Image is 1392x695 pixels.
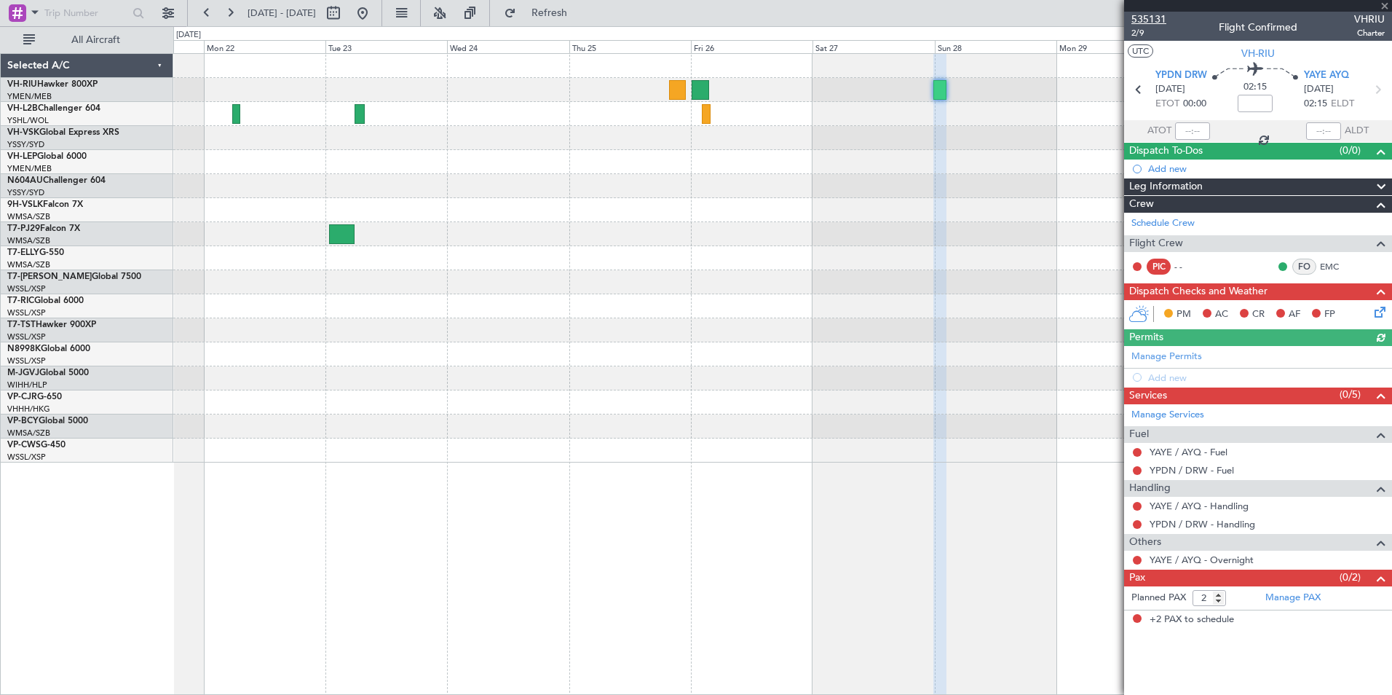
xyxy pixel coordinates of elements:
span: Leg Information [1129,178,1203,195]
span: YAYE AYQ [1304,68,1349,83]
div: Mon 29 [1056,40,1178,53]
span: YPDN DRW [1155,68,1207,83]
a: WSSL/XSP [7,307,46,318]
a: YPDN / DRW - Fuel [1150,464,1234,476]
a: YAYE / AYQ - Handling [1150,500,1249,512]
a: WIHH/HLP [7,380,47,390]
a: WSSL/XSP [7,283,46,294]
a: 9H-VSLKFalcon 7X [7,200,83,209]
span: VH-RIU [1241,46,1275,61]
span: 02:15 [1243,80,1267,95]
span: [DATE] [1155,82,1185,97]
span: CR [1252,307,1265,322]
a: WMSA/SZB [7,211,50,222]
span: VH-RIU [7,80,37,89]
input: Trip Number [44,2,128,24]
span: Services [1129,388,1167,404]
span: Charter [1354,27,1385,39]
a: YSSY/SYD [7,187,44,198]
span: 535131 [1131,12,1166,27]
a: YAYE / AYQ - Fuel [1150,446,1227,458]
span: +2 PAX to schedule [1150,613,1234,627]
div: Tue 23 [325,40,447,53]
div: FO [1292,259,1316,275]
span: 00:00 [1183,97,1206,111]
span: T7-TST [7,321,36,329]
span: ETOT [1155,97,1179,111]
a: N8998KGlobal 6000 [7,345,90,353]
div: PIC [1147,259,1171,275]
span: Handling [1129,480,1171,497]
a: M-JGVJGlobal 5000 [7,369,89,377]
a: Manage Services [1131,408,1204,423]
span: [DATE] [1304,82,1334,97]
a: Schedule Crew [1131,216,1195,231]
div: - - [1174,260,1207,273]
a: WSSL/XSP [7,452,46,463]
span: M-JGVJ [7,369,39,377]
span: Dispatch To-Dos [1129,143,1203,160]
a: WMSA/SZB [7,428,50,439]
div: Fri 26 [691,40,812,53]
a: VH-VSKGlobal Express XRS [7,128,119,137]
span: Pax [1129,570,1145,586]
span: VH-L2B [7,104,38,113]
span: 9H-VSLK [7,200,43,209]
a: WSSL/XSP [7,356,46,366]
a: T7-TSTHawker 900XP [7,321,96,329]
span: ALDT [1345,124,1369,138]
a: WSSL/XSP [7,331,46,342]
div: Wed 24 [447,40,569,53]
div: [DATE] [176,29,201,42]
span: VP-BCY [7,417,39,425]
span: AC [1215,307,1228,322]
a: VH-LEPGlobal 6000 [7,152,87,161]
span: N604AU [7,176,43,185]
span: VP-CWS [7,441,41,449]
a: VP-CWSG-450 [7,441,66,449]
a: T7-ELLYG-550 [7,248,64,257]
a: T7-PJ29Falcon 7X [7,224,80,233]
a: VH-RIUHawker 800XP [7,80,98,89]
button: All Aircraft [16,28,158,52]
span: [DATE] - [DATE] [248,7,316,20]
span: VH-VSK [7,128,39,137]
span: ATOT [1147,124,1171,138]
label: Planned PAX [1131,591,1186,605]
span: PM [1177,307,1191,322]
div: Thu 25 [569,40,691,53]
a: EMC [1320,260,1353,273]
span: (0/2) [1340,570,1361,585]
span: N8998K [7,345,41,353]
a: VH-L2BChallenger 604 [7,104,100,113]
div: Add new [1148,162,1385,175]
a: WMSA/SZB [7,259,50,270]
a: YSHL/WOL [7,115,49,126]
a: N604AUChallenger 604 [7,176,106,185]
span: Dispatch Checks and Weather [1129,283,1268,300]
a: YAYE / AYQ - Overnight [1150,554,1254,566]
div: Mon 22 [204,40,325,53]
div: Flight Confirmed [1219,20,1297,35]
a: VP-BCYGlobal 5000 [7,417,88,425]
a: YSSY/SYD [7,139,44,150]
span: Fuel [1129,426,1149,443]
a: Manage PAX [1265,591,1321,605]
span: (0/0) [1340,143,1361,158]
div: Sun 28 [935,40,1056,53]
a: WMSA/SZB [7,235,50,246]
span: T7-RIC [7,297,34,305]
span: VH-LEP [7,152,37,161]
span: ELDT [1331,97,1354,111]
span: VHRIU [1354,12,1385,27]
span: (0/5) [1340,387,1361,402]
a: T7-[PERSON_NAME]Global 7500 [7,272,141,281]
button: Refresh [497,1,585,25]
span: FP [1324,307,1335,322]
a: YMEN/MEB [7,163,52,174]
div: Sat 27 [812,40,934,53]
span: T7-ELLY [7,248,39,257]
a: VP-CJRG-650 [7,393,62,401]
a: YPDN / DRW - Handling [1150,518,1255,530]
span: 02:15 [1304,97,1327,111]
